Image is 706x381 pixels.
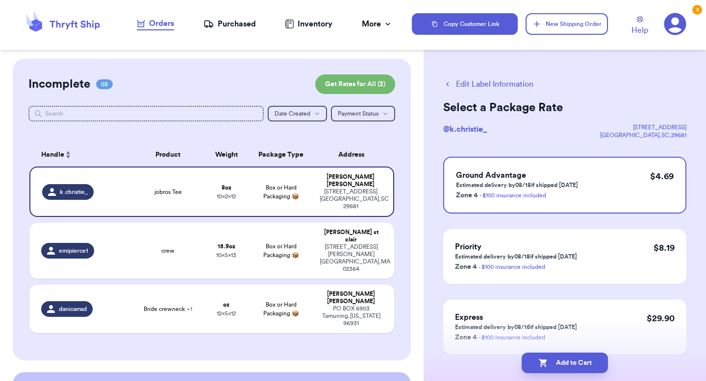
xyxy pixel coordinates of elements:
[443,78,533,90] button: Edit Label Information
[217,193,236,199] span: 10 x 2 x 12
[600,123,686,131] div: [STREET_ADDRESS]
[320,229,382,243] div: [PERSON_NAME] st clair
[455,253,577,261] p: Estimated delivery by 08/18 if shipped [DATE]
[263,243,299,258] span: Box or Hard Packaging 📦
[455,334,477,341] span: Zone 4
[263,185,299,199] span: Box or Hard Packaging 📦
[28,106,264,121] input: Search
[218,243,235,249] strong: 15.9 oz
[204,143,248,167] th: Weight
[650,169,674,183] p: $ 4.69
[320,173,381,188] div: [PERSON_NAME] [PERSON_NAME]
[320,188,381,210] div: [STREET_ADDRESS] [GEOGRAPHIC_DATA] , SC 29681
[28,76,90,92] h2: Incomplete
[456,192,478,199] span: Zone 4
[161,247,175,255] span: crew
[443,125,487,133] span: @ k.christie_
[320,305,382,327] div: PO BOX 6903 Tamuning , [US_STATE] 96931
[455,313,483,321] span: Express
[479,334,545,340] a: - $100 insurance included
[455,243,481,251] span: Priority
[479,192,546,198] a: - $100 insurance included
[154,188,182,196] span: jobros Tee
[479,264,545,270] a: - $100 insurance included
[600,131,686,139] div: [GEOGRAPHIC_DATA] , SC , 29681
[222,185,231,190] strong: 8 oz
[131,143,204,167] th: Product
[455,323,577,331] p: Estimated delivery by 08/16 if shipped [DATE]
[647,311,675,325] p: $ 29.90
[456,181,578,189] p: Estimated delivery by 08/18 if shipped [DATE]
[692,5,702,15] div: 2
[203,18,256,30] a: Purchased
[59,305,87,313] span: danicamsd
[654,241,675,255] p: $ 8.19
[96,79,113,89] span: 03
[144,305,192,313] span: Bride crewneck
[187,306,192,312] span: + 1
[320,290,382,305] div: [PERSON_NAME] [PERSON_NAME]
[268,106,327,121] button: Date Created
[64,149,72,161] button: Sort ascending
[315,74,395,94] button: Get Rates for All (2)
[137,18,174,29] div: Orders
[263,302,299,316] span: Box or Hard Packaging 📦
[631,24,648,36] span: Help
[412,13,518,35] button: Copy Customer Link
[320,243,382,273] div: [STREET_ADDRESS][PERSON_NAME] [GEOGRAPHIC_DATA] , MA 02364
[526,13,608,35] button: New Shipping Order
[338,111,378,117] span: Payment Status
[631,16,648,36] a: Help
[217,310,236,316] span: 12 x 5 x 12
[664,13,686,35] a: 2
[41,150,64,160] span: Handle
[443,100,686,116] h2: Select a Package Rate
[248,143,314,167] th: Package Type
[455,263,477,270] span: Zone 4
[137,18,174,30] a: Orders
[456,171,526,179] span: Ground Advantage
[362,18,393,30] div: More
[59,247,88,255] span: emipierce1
[285,18,332,30] a: Inventory
[275,111,310,117] span: Date Created
[216,252,236,258] span: 10 x 5 x 13
[314,143,394,167] th: Address
[223,302,229,308] strong: oz
[522,353,608,373] button: Add to Cart
[331,106,395,121] button: Payment Status
[60,188,88,196] span: k.christie_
